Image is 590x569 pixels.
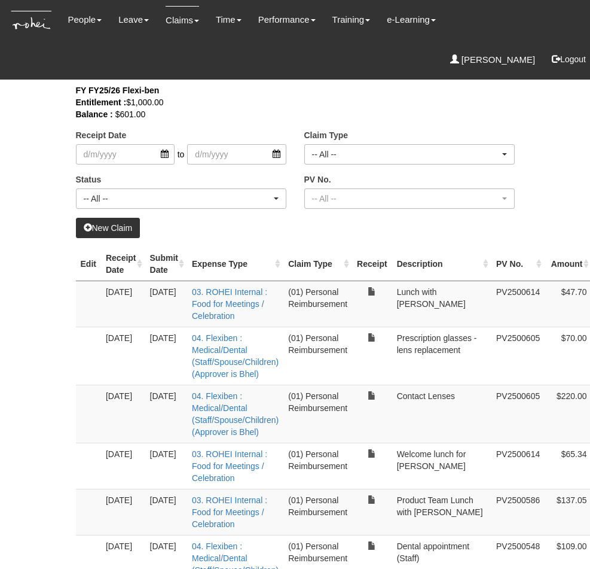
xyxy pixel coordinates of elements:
[76,188,286,209] button: -- All --
[76,129,127,141] label: Receipt Date
[115,109,146,119] span: $601.00
[76,247,101,281] th: Edit
[166,6,199,34] a: Claims
[392,489,491,535] td: Product Team Lunch with [PERSON_NAME]
[216,6,241,34] a: Time
[304,129,349,141] label: Claim Type
[76,96,515,108] div: $1,000.00
[145,327,187,385] td: [DATE]
[192,495,267,529] a: 03. ROHEI Internal : Food for Meetings / Celebration
[76,98,127,107] b: Entitlement :
[392,281,491,327] td: Lunch with [PERSON_NAME]
[187,247,283,281] th: Expense Type : activate to sort column ascending
[145,489,187,535] td: [DATE]
[175,144,188,165] span: to
[312,193,500,205] div: -- All --
[76,174,102,185] label: Status
[145,385,187,443] td: [DATE]
[352,247,392,281] th: Receipt
[258,6,316,34] a: Performance
[192,287,267,321] a: 03. ROHEI Internal : Food for Meetings / Celebration
[283,443,352,489] td: (01) Personal Reimbursement
[283,247,352,281] th: Claim Type : activate to sort column ascending
[387,6,436,34] a: e-Learning
[76,86,160,95] b: FY FY25/26 Flexi-ben
[145,247,187,281] th: Submit Date : activate to sort column ascending
[491,281,545,327] td: PV2500614
[491,443,545,489] td: PV2500614
[392,385,491,443] td: Contact Lenses
[283,489,352,535] td: (01) Personal Reimbursement
[192,391,279,437] a: 04. Flexiben : Medical/Dental (Staff/Spouse/Children) (Approver is Bhel)
[491,327,545,385] td: PV2500605
[450,46,536,74] a: [PERSON_NAME]
[101,327,145,385] td: [DATE]
[392,443,491,489] td: Welcome lunch for [PERSON_NAME]
[540,521,578,557] iframe: chat widget
[491,385,545,443] td: PV2500605
[145,281,187,327] td: [DATE]
[283,327,352,385] td: (01) Personal Reimbursement
[283,281,352,327] td: (01) Personal Reimbursement
[304,144,515,165] button: -- All --
[304,188,515,209] button: -- All --
[101,489,145,535] td: [DATE]
[101,281,145,327] td: [DATE]
[312,148,500,160] div: -- All --
[392,247,491,281] th: Description : activate to sort column ascending
[304,174,331,185] label: PV No.
[76,218,140,238] a: New Claim
[76,109,113,119] b: Balance :
[187,144,286,165] input: d/m/yyyy
[332,6,371,34] a: Training
[118,6,149,34] a: Leave
[145,443,187,489] td: [DATE]
[101,443,145,489] td: [DATE]
[101,385,145,443] td: [DATE]
[68,6,102,34] a: People
[76,144,175,165] input: d/m/yyyy
[84,193,271,205] div: -- All --
[392,327,491,385] td: Prescription glasses - lens replacement
[192,449,267,483] a: 03. ROHEI Internal : Food for Meetings / Celebration
[101,247,145,281] th: Receipt Date : activate to sort column ascending
[283,385,352,443] td: (01) Personal Reimbursement
[491,489,545,535] td: PV2500586
[192,333,279,379] a: 04. Flexiben : Medical/Dental (Staff/Spouse/Children) (Approver is Bhel)
[491,247,545,281] th: PV No. : activate to sort column ascending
